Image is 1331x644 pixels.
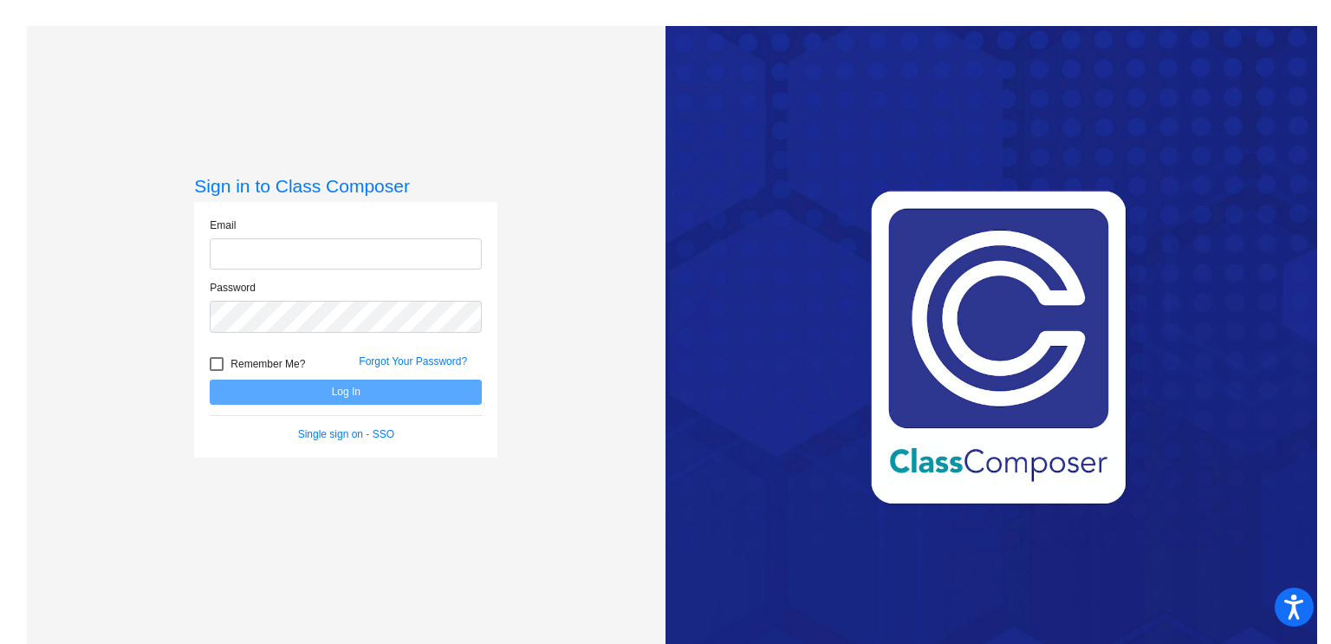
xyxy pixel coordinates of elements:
[210,280,256,296] label: Password
[210,380,482,405] button: Log In
[359,355,467,368] a: Forgot Your Password?
[230,354,305,374] span: Remember Me?
[210,218,236,233] label: Email
[194,175,497,197] h3: Sign in to Class Composer
[298,428,394,440] a: Single sign on - SSO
